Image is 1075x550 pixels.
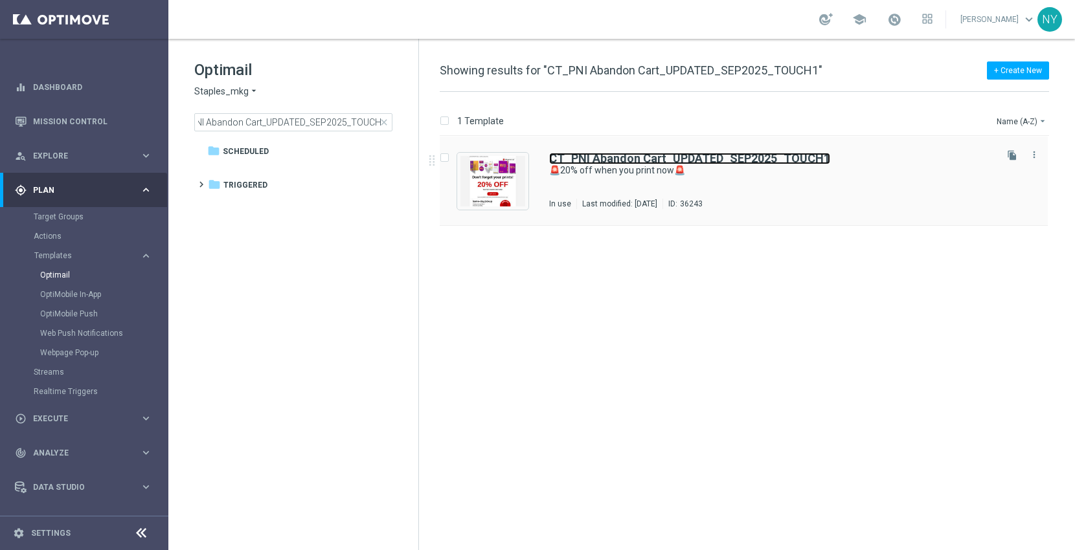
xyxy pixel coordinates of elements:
i: arrow_drop_down [1037,116,1048,126]
img: 36243.jpeg [460,156,525,206]
div: NY [1037,7,1062,32]
div: Actions [34,226,167,246]
i: keyboard_arrow_right [140,250,152,262]
i: folder [207,144,220,157]
button: play_circle_outline Execute keyboard_arrow_right [14,413,153,424]
button: gps_fixed Plan keyboard_arrow_right [14,185,153,195]
i: keyboard_arrow_right [140,149,152,162]
div: Realtime Triggers [34,382,167,401]
a: Actions [34,231,135,241]
div: Mission Control [15,104,152,138]
span: Showing results for "CT_PNI Abandon Cart_UPDATED_SEP2025_TOUCH1" [440,63,822,77]
a: Webpage Pop-up [40,347,135,358]
a: Target Groups [34,212,135,222]
button: Templates keyboard_arrow_right [34,250,153,261]
span: close [379,117,389,127]
div: Analyze [15,447,140,459]
div: Target Groups [34,207,167,226]
b: CT_PNI Abandon Cart_UPDATED_SEP2025_TOUCH1 [549,151,830,165]
span: Data Studio [33,483,140,491]
i: keyboard_arrow_right [140,481,152,493]
a: Mission Control [33,104,152,138]
div: ID: [662,199,703,209]
a: Realtime Triggers [34,386,135,397]
button: file_copy [1004,147,1021,164]
button: more_vert [1028,147,1041,162]
div: Optimail [40,265,167,285]
i: folder [208,178,221,191]
button: Mission Control [14,116,153,127]
a: 🚨20% off when you print now🚨 [549,164,964,177]
a: OptiMobile In-App [40,289,135,300]
div: 🚨20% off when you print now🚨 [549,164,993,177]
a: Optibot [33,504,135,538]
span: Explore [33,152,140,160]
button: track_changes Analyze keyboard_arrow_right [14,448,153,458]
button: + Create New [987,61,1049,80]
div: Optibot [15,504,152,538]
span: Scheduled [223,146,269,157]
button: Staples_mkg arrow_drop_down [194,85,259,98]
div: Dashboard [15,70,152,104]
a: [PERSON_NAME]keyboard_arrow_down [959,10,1037,29]
div: Explore [15,150,140,162]
a: Settings [31,529,71,537]
i: keyboard_arrow_right [140,184,152,196]
i: arrow_drop_down [249,85,259,98]
h1: Optimail [194,60,392,80]
div: In use [549,199,571,209]
div: OptiMobile In-App [40,285,167,304]
div: Plan [15,184,140,196]
span: Analyze [33,449,140,457]
button: equalizer Dashboard [14,82,153,93]
i: gps_fixed [15,184,27,196]
button: person_search Explore keyboard_arrow_right [14,151,153,161]
i: person_search [15,150,27,162]
span: school [852,12,866,27]
span: Execute [33,415,140,423]
div: 36243 [680,199,703,209]
i: keyboard_arrow_right [140,446,152,459]
i: settings [13,527,25,539]
button: Name (A-Z)arrow_drop_down [995,113,1049,129]
a: OptiMobile Push [40,309,135,319]
span: keyboard_arrow_down [1022,12,1036,27]
div: Webpage Pop-up [40,343,167,362]
div: Streams [34,362,167,382]
span: Plan [33,186,140,194]
p: 1 Template [457,115,504,127]
div: Templates [34,252,140,259]
div: Templates [34,246,167,362]
div: Press SPACE to select this row. [427,137,1072,226]
span: Templates [34,252,127,259]
div: Execute [15,413,140,424]
a: CT_PNI Abandon Cart_UPDATED_SEP2025_TOUCH1 [549,153,830,164]
input: Search Template [194,113,392,131]
div: Web Push Notifications [40,324,167,343]
i: file_copy [1007,150,1017,160]
a: Dashboard [33,70,152,104]
div: OptiMobile Push [40,304,167,324]
div: Data Studio [15,481,140,493]
span: Triggered [223,179,267,191]
span: Staples_mkg [194,85,249,98]
i: track_changes [15,447,27,459]
i: keyboard_arrow_right [140,412,152,424]
i: more_vert [1029,149,1039,160]
i: play_circle_outline [15,413,27,424]
a: Streams [34,367,135,377]
i: equalizer [15,82,27,93]
button: Data Studio keyboard_arrow_right [14,482,153,492]
div: Last modified: [DATE] [577,199,662,209]
a: Web Push Notifications [40,328,135,338]
a: Optimail [40,270,135,280]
